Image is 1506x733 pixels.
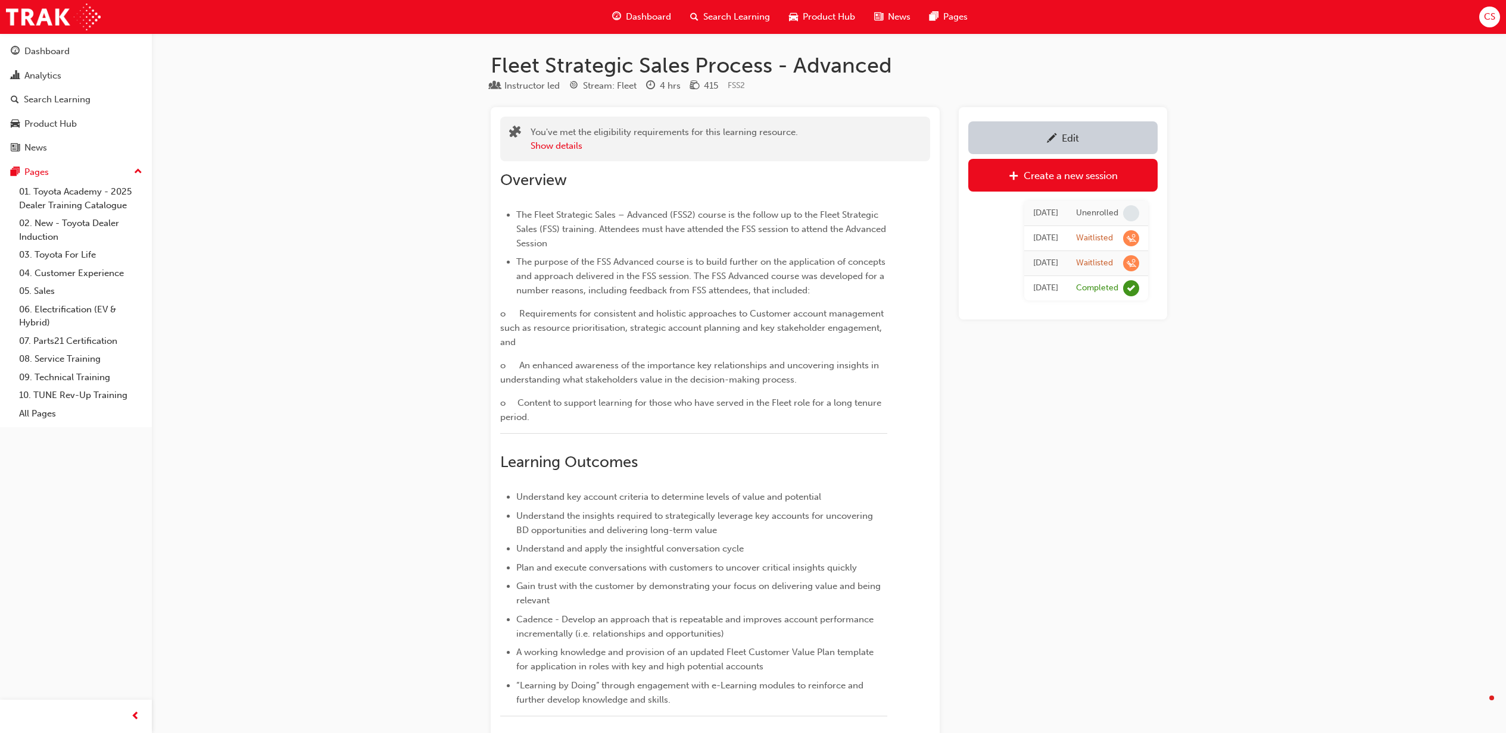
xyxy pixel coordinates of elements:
div: Edit [1062,132,1079,144]
span: learningRecordVerb_NONE-icon [1123,205,1139,221]
span: learningRecordVerb_COMPLETE-icon [1123,280,1139,296]
span: Learning Outcomes [500,453,638,471]
div: Type [491,79,560,93]
span: The Fleet Strategic Sales – Advanced (FSS2) course is the follow up to the Fleet Strategic Sales ... [516,209,888,249]
span: plus-icon [1009,171,1019,183]
a: 02. New - Toyota Dealer Induction [14,214,147,246]
div: Wed Jul 16 2025 16:25:26 GMT+1000 (Australian Eastern Standard Time) [1033,256,1058,270]
a: 10. TUNE Rev-Up Training [14,386,147,405]
span: Dashboard [626,10,671,24]
div: You've met the eligibility requirements for this learning resource. [531,126,798,152]
div: Waitlisted [1076,258,1113,269]
a: Analytics [5,65,147,87]
span: money-icon [690,81,699,92]
span: o An enhanced awareness of the importance key relationships and uncovering insights in understand... [500,360,881,385]
div: Duration [646,79,681,93]
span: o Content to support learning for those who have served in the Fleet role for a long tenure period. [500,397,884,422]
span: o Requirements for consistent and holistic approaches to Customer account management such as reso... [500,308,886,347]
span: news-icon [11,143,20,154]
a: 01. Toyota Academy - 2025 Dealer Training Catalogue [14,183,147,214]
span: Plan and execute conversations with customers to uncover critical insights quickly [516,562,857,573]
span: learningRecordVerb_WAITLIST-icon [1123,255,1139,271]
div: 415 [704,79,718,93]
button: Show details [531,139,582,153]
div: Instructor led [504,79,560,93]
img: Trak [6,4,101,30]
a: car-iconProduct Hub [779,5,865,29]
div: Thu May 22 2025 10:00:00 GMT+1000 (Australian Eastern Standard Time) [1033,281,1058,295]
span: The purpose of the FSS Advanced course is to build further on the application of concepts and app... [516,256,888,296]
a: 06. Electrification (EV & Hybrid) [14,300,147,332]
span: Overview [500,171,567,189]
div: Search Learning [24,93,91,106]
span: Product Hub [803,10,855,24]
span: search-icon [11,95,19,105]
a: 03. Toyota For Life [14,246,147,264]
a: All Pages [14,405,147,423]
a: 09. Technical Training [14,368,147,387]
span: Cadence - Develop an approach that is repeatable and improves account performance incrementally (... [516,614,876,639]
span: guage-icon [11,46,20,57]
a: Search Learning [5,89,147,111]
span: learningResourceType_INSTRUCTOR_LED-icon [491,81,500,92]
div: Pages [24,165,49,179]
div: Unenrolled [1076,208,1118,219]
div: Stream [569,79,637,93]
span: car-icon [11,119,20,130]
a: Dashboard [5,40,147,62]
a: Create a new session [968,159,1158,192]
span: guage-icon [612,10,621,24]
span: chart-icon [11,71,20,82]
iframe: Intercom live chat [1466,693,1494,721]
div: Price [690,79,718,93]
a: 08. Service Training [14,350,147,368]
h1: Fleet Strategic Sales Process - Advanced [491,52,1167,79]
span: Understand key account criteria to determine levels of value and potential [516,491,821,502]
a: search-iconSearch Learning [681,5,779,29]
span: puzzle-icon [509,127,521,140]
span: learningRecordVerb_WAITLIST-icon [1123,230,1139,246]
div: 4 hrs [660,79,681,93]
div: Waitlisted [1076,233,1113,244]
a: news-iconNews [865,5,920,29]
div: Create a new session [1024,170,1118,181]
div: Tue Aug 19 2025 11:21:51 GMT+1000 (Australian Eastern Standard Time) [1033,206,1058,220]
a: Product Hub [5,113,147,135]
a: News [5,137,147,159]
span: Pages [943,10,968,24]
a: 05. Sales [14,282,147,300]
span: A working knowledge and provision of an updated Fleet Customer Value Plan template for applicatio... [516,647,876,672]
span: Gain trust with the customer by demonstrating your focus on delivering value and being relevant [516,581,883,606]
span: News [888,10,911,24]
span: Learning resource code [728,80,745,90]
a: Edit [968,121,1158,154]
div: Analytics [24,69,61,83]
div: Completed [1076,283,1118,294]
a: 07. Parts21 Certification [14,332,147,350]
a: pages-iconPages [920,5,977,29]
button: CS [1479,7,1500,27]
a: guage-iconDashboard [603,5,681,29]
span: clock-icon [646,81,655,92]
div: Tue Aug 19 2025 11:21:28 GMT+1000 (Australian Eastern Standard Time) [1033,231,1058,245]
button: Pages [5,161,147,183]
div: News [24,141,47,155]
span: target-icon [569,81,578,92]
span: CS [1484,10,1495,24]
span: “Learning by Doing” through engagement with e-Learning modules to reinforce and further develop k... [516,680,866,705]
span: prev-icon [131,709,140,724]
span: Search Learning [703,10,770,24]
span: up-icon [134,164,142,180]
span: pages-icon [930,10,938,24]
span: pencil-icon [1047,133,1057,145]
button: DashboardAnalyticsSearch LearningProduct HubNews [5,38,147,161]
span: pages-icon [11,167,20,178]
div: Stream: Fleet [583,79,637,93]
div: Dashboard [24,45,70,58]
div: Product Hub [24,117,77,131]
span: Understand and apply the insightful conversation cycle [516,543,744,554]
a: 04. Customer Experience [14,264,147,283]
span: car-icon [789,10,798,24]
